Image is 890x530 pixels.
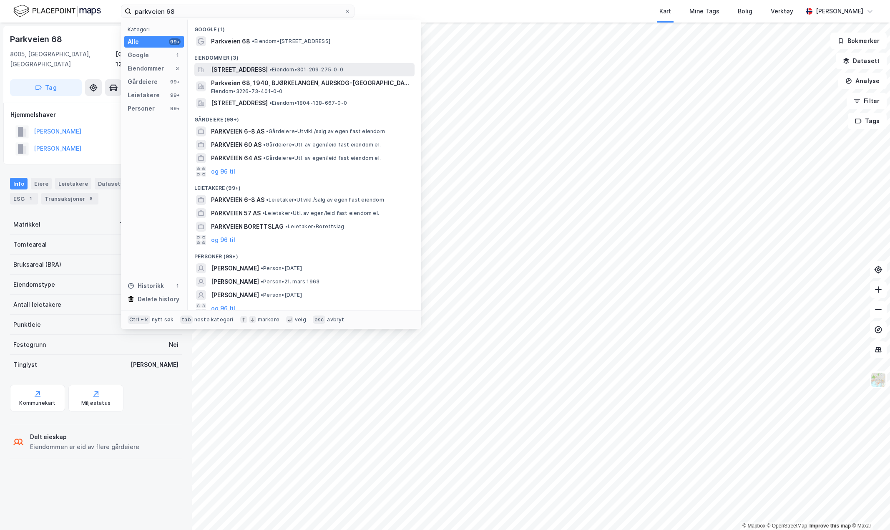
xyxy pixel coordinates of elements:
[261,265,263,271] span: •
[128,103,155,114] div: Personer
[188,110,421,125] div: Gårdeiere (99+)
[266,128,385,135] span: Gårdeiere • Utvikl./salg av egen fast eiendom
[211,167,235,177] button: og 96 til
[848,490,890,530] div: Kontrollprogram for chat
[128,50,149,60] div: Google
[211,208,261,218] span: PARKVEIEN 57 AS
[55,178,91,189] div: Leietakere
[13,320,41,330] div: Punktleie
[120,220,179,230] div: 1804-138-667-0-0
[263,155,381,162] span: Gårdeiere • Utl. av egen/leid fast eiendom el.
[659,6,671,16] div: Kart
[313,315,326,324] div: esc
[13,260,61,270] div: Bruksareal (BRA)
[188,48,421,63] div: Eiendommer (3)
[131,5,344,18] input: Søk på adresse, matrikkel, gårdeiere, leietakere eller personer
[13,340,46,350] div: Festegrunn
[10,193,38,204] div: ESG
[211,36,250,46] span: Parkveien 68
[848,490,890,530] iframe: Chat Widget
[742,523,765,529] a: Mapbox
[188,20,421,35] div: Google (1)
[261,278,263,285] span: •
[810,523,851,529] a: Improve this map
[128,63,164,73] div: Eiendommer
[169,78,181,85] div: 99+
[252,38,254,44] span: •
[174,52,181,58] div: 1
[10,49,116,69] div: 8005, [GEOGRAPHIC_DATA], [GEOGRAPHIC_DATA]
[261,292,263,298] span: •
[95,178,126,189] div: Datasett
[263,155,266,161] span: •
[261,278,319,285] span: Person • 21. mars 1963
[13,240,47,250] div: Tomteareal
[258,316,279,323] div: markere
[188,247,421,262] div: Personer (99+)
[836,53,887,69] button: Datasett
[13,220,40,230] div: Matrikkel
[767,523,807,529] a: OpenStreetMap
[211,277,259,287] span: [PERSON_NAME]
[738,6,752,16] div: Bolig
[26,194,35,203] div: 1
[263,141,381,148] span: Gårdeiere • Utl. av egen/leid fast eiendom el.
[169,92,181,98] div: 99+
[211,153,261,163] span: PARKVEIEN 64 AS
[10,110,181,120] div: Hjemmelshaver
[180,315,193,324] div: tab
[266,197,269,203] span: •
[838,73,887,89] button: Analyse
[816,6,863,16] div: [PERSON_NAME]
[211,303,235,313] button: og 96 til
[848,113,887,129] button: Tags
[30,442,139,452] div: Eiendommen er eid av flere gårdeiere
[263,141,266,148] span: •
[211,65,268,75] span: [STREET_ADDRESS]
[262,210,265,216] span: •
[169,340,179,350] div: Nei
[211,126,264,136] span: PARKVEIEN 6-8 AS
[169,38,181,45] div: 99+
[211,98,268,108] span: [STREET_ADDRESS]
[188,178,421,193] div: Leietakere (99+)
[10,178,28,189] div: Info
[194,316,234,323] div: neste kategori
[252,38,330,45] span: Eiendom • [STREET_ADDRESS]
[30,432,139,442] div: Delt eieskap
[128,26,184,33] div: Kategori
[262,210,379,217] span: Leietaker • Utl. av egen/leid fast eiendom el.
[128,90,160,100] div: Leietakere
[13,360,37,370] div: Tinglyst
[266,128,269,134] span: •
[830,33,887,49] button: Bokmerker
[847,93,887,109] button: Filter
[211,290,259,300] span: [PERSON_NAME]
[13,280,55,290] div: Eiendomstype
[128,37,139,47] div: Alle
[211,140,261,150] span: PARKVEIEN 60 AS
[261,265,302,272] span: Person • [DATE]
[211,222,284,232] span: PARKVEIEN BORETTSLAG
[174,65,181,72] div: 3
[128,281,164,291] div: Historikk
[211,195,264,205] span: PARKVEIEN 6-8 AS
[10,79,82,96] button: Tag
[174,283,181,289] div: 1
[169,105,181,112] div: 99+
[327,316,344,323] div: avbryt
[81,400,111,406] div: Miljøstatus
[138,294,179,304] div: Delete history
[211,78,411,88] span: Parkveien 68, 1940, BJØRKELANGEN, AURSKOG-[GEOGRAPHIC_DATA]
[41,193,98,204] div: Transaksjoner
[131,360,179,370] div: [PERSON_NAME]
[269,66,272,73] span: •
[689,6,719,16] div: Mine Tags
[211,263,259,273] span: [PERSON_NAME]
[285,223,288,230] span: •
[128,77,158,87] div: Gårdeiere
[269,100,272,106] span: •
[269,66,343,73] span: Eiendom • 301-209-275-0-0
[13,300,61,310] div: Antall leietakere
[87,194,95,203] div: 8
